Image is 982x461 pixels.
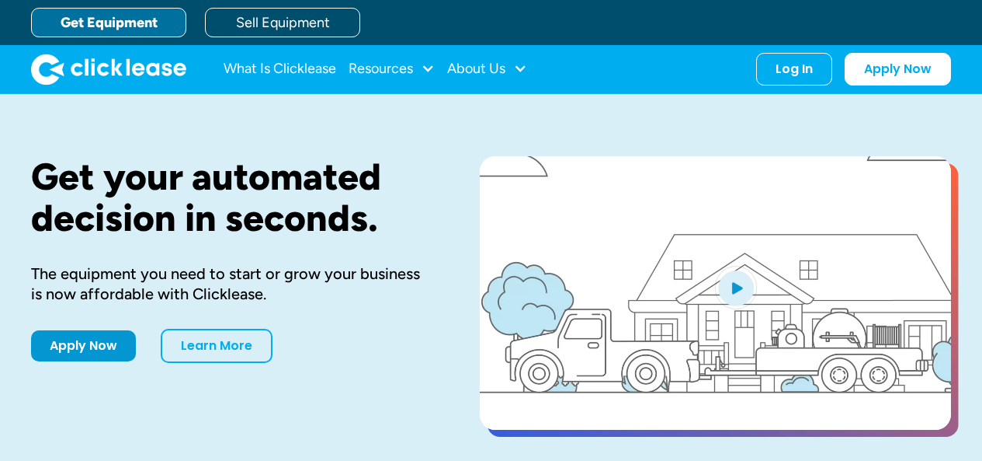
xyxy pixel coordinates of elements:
[205,8,360,37] a: Sell Equipment
[161,329,272,363] a: Learn More
[447,54,527,85] div: About Us
[31,156,430,239] h1: Get your automated decision in seconds.
[715,266,757,309] img: Blue play button logo on a light blue circular background
[31,8,186,37] a: Get Equipment
[224,54,336,85] a: What Is Clicklease
[480,156,951,430] a: open lightbox
[776,61,813,77] div: Log In
[31,54,186,85] a: home
[31,330,136,361] a: Apply Now
[845,53,951,86] a: Apply Now
[31,54,186,85] img: Clicklease logo
[349,54,435,85] div: Resources
[31,264,430,304] div: The equipment you need to start or grow your business is now affordable with Clicklease.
